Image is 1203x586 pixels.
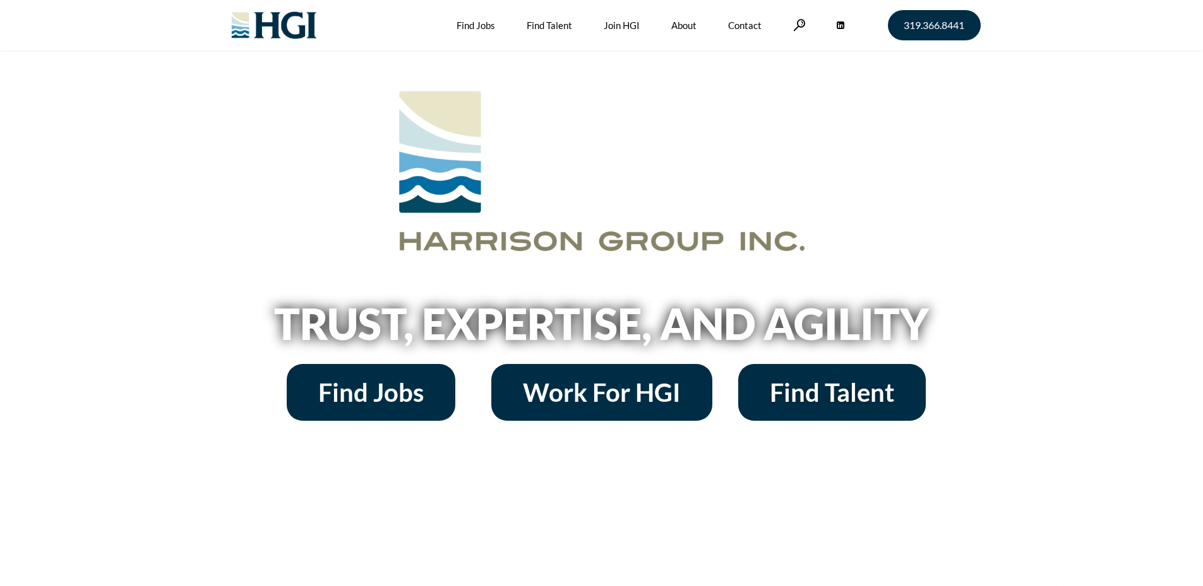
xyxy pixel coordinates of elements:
span: 319.366.8441 [904,20,964,30]
span: Find Jobs [318,380,424,405]
a: Find Jobs [287,364,455,421]
span: Find Talent [770,380,894,405]
a: Work For HGI [491,364,712,421]
a: Search [793,19,806,31]
h2: Trust, Expertise, and Agility [242,302,962,345]
a: Find Talent [738,364,926,421]
span: Work For HGI [523,380,681,405]
a: 319.366.8441 [888,10,981,40]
